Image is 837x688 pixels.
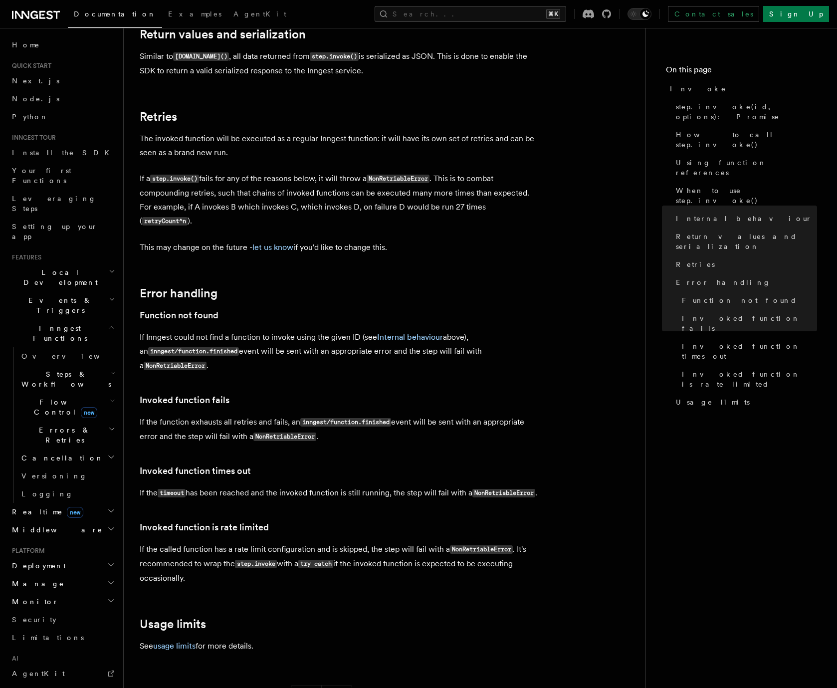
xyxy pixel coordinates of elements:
span: Realtime [8,507,83,517]
button: Events & Triggers [8,291,117,319]
a: Overview [17,347,117,365]
a: Leveraging Steps [8,190,117,218]
a: Function not found [140,308,218,322]
code: NonRetriableError [253,433,316,441]
span: Retries [676,259,715,269]
a: AgentKit [227,3,292,27]
button: Inngest Functions [8,319,117,347]
a: Return values and serialization [140,27,306,41]
p: The invoked function will be executed as a regular Inngest function: it will have its own set of ... [140,132,539,160]
span: Usage limits [676,397,750,407]
span: Setting up your app [12,223,98,240]
span: Next.js [12,77,59,85]
code: NonRetriableError [472,489,535,497]
span: Invoked function fails [682,313,817,333]
button: Deployment [8,557,117,575]
a: Versioning [17,467,117,485]
span: When to use step.invoke() [676,186,817,206]
a: Error handling [140,286,217,300]
a: Your first Functions [8,162,117,190]
span: How to call step.invoke() [676,130,817,150]
span: Using function references [676,158,817,178]
a: Usage limits [672,393,817,411]
span: Platform [8,547,45,555]
span: Features [8,253,41,261]
a: Limitations [8,629,117,647]
span: Quick start [8,62,51,70]
a: Next.js [8,72,117,90]
a: Internal behaviour [377,332,443,342]
code: [DOMAIN_NAME]() [173,52,229,61]
button: Local Development [8,263,117,291]
a: Return values and serialization [672,228,817,255]
a: Home [8,36,117,54]
button: Toggle dark mode [628,8,651,20]
button: Steps & Workflows [17,365,117,393]
code: inngest/function.finished [300,418,391,427]
a: Internal behaviour [672,210,817,228]
span: Return values and serialization [676,231,817,251]
code: step.invoke [235,560,277,568]
kbd: ⌘K [546,9,560,19]
a: Security [8,611,117,629]
span: Steps & Workflows [17,369,111,389]
button: Monitor [8,593,117,611]
a: Documentation [68,3,162,28]
a: Invoked function times out [678,337,817,365]
a: Setting up your app [8,218,117,245]
span: Flow Control [17,397,110,417]
a: Contact sales [668,6,759,22]
a: Invoked function fails [140,393,229,407]
a: Retries [672,255,817,273]
span: Deployment [8,561,66,571]
a: When to use step.invoke() [672,182,817,210]
span: Monitor [8,597,59,607]
button: Errors & Retries [17,421,117,449]
span: step.invoke(id, options): Promise [676,102,817,122]
h4: On this page [666,64,817,80]
a: step.invoke(id, options): Promise [672,98,817,126]
a: How to call step.invoke() [672,126,817,154]
span: Events & Triggers [8,295,109,315]
a: Examples [162,3,227,27]
a: Invoked function is rate limited [140,520,269,534]
span: Security [12,616,56,624]
a: Invoked function times out [140,464,251,478]
div: Inngest Functions [8,347,117,503]
span: Examples [168,10,221,18]
button: Middleware [8,521,117,539]
span: Python [12,113,48,121]
button: Search...⌘K [375,6,566,22]
code: NonRetriableError [144,362,207,370]
span: AgentKit [12,670,65,678]
button: Flow Controlnew [17,393,117,421]
a: Node.js [8,90,117,108]
code: retryCount^n [142,217,188,226]
code: timeout [158,489,186,497]
p: If Inngest could not find a function to invoke using the given ID (see above), an event will be s... [140,330,539,373]
p: Similar to , all data returned from is serialized as JSON. This is done to enable the SDK to retu... [140,49,539,78]
p: If the called function has a rate limit configuration and is skipped, the step will fail with a .... [140,542,539,585]
code: try catch [298,560,333,568]
span: Local Development [8,267,109,287]
code: NonRetriableError [367,175,429,183]
button: Realtimenew [8,503,117,521]
span: Middleware [8,525,103,535]
span: Limitations [12,634,84,642]
a: usage limits [153,641,196,651]
span: Invoked function times out [682,341,817,361]
p: If the function exhausts all retries and fails, an event will be sent with an appropriate error a... [140,415,539,444]
a: AgentKit [8,665,117,683]
p: If a fails for any of the reasons below, it will throw a . This is to combat compounding retries,... [140,172,539,229]
span: Home [12,40,40,50]
a: Function not found [678,291,817,309]
a: let us know [252,242,293,252]
span: new [67,507,83,518]
p: If the has been reached and the invoked function is still running, the step will fail with a . [140,486,539,500]
span: Function not found [682,295,797,305]
span: Versioning [21,472,87,480]
span: Inngest tour [8,134,56,142]
span: AgentKit [233,10,286,18]
span: Invoked function is rate limited [682,369,817,389]
span: new [81,407,97,418]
